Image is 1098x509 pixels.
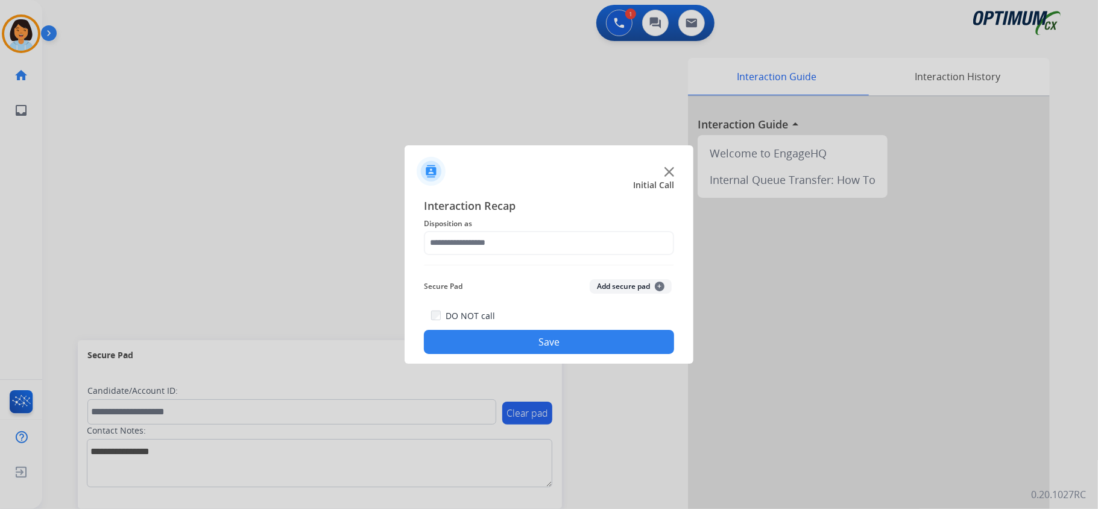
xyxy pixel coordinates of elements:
[590,279,672,294] button: Add secure pad+
[446,310,495,322] label: DO NOT call
[424,217,674,231] span: Disposition as
[633,179,674,191] span: Initial Call
[417,157,446,186] img: contactIcon
[424,279,462,294] span: Secure Pad
[655,282,664,291] span: +
[1031,487,1086,502] p: 0.20.1027RC
[424,330,674,354] button: Save
[424,197,674,217] span: Interaction Recap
